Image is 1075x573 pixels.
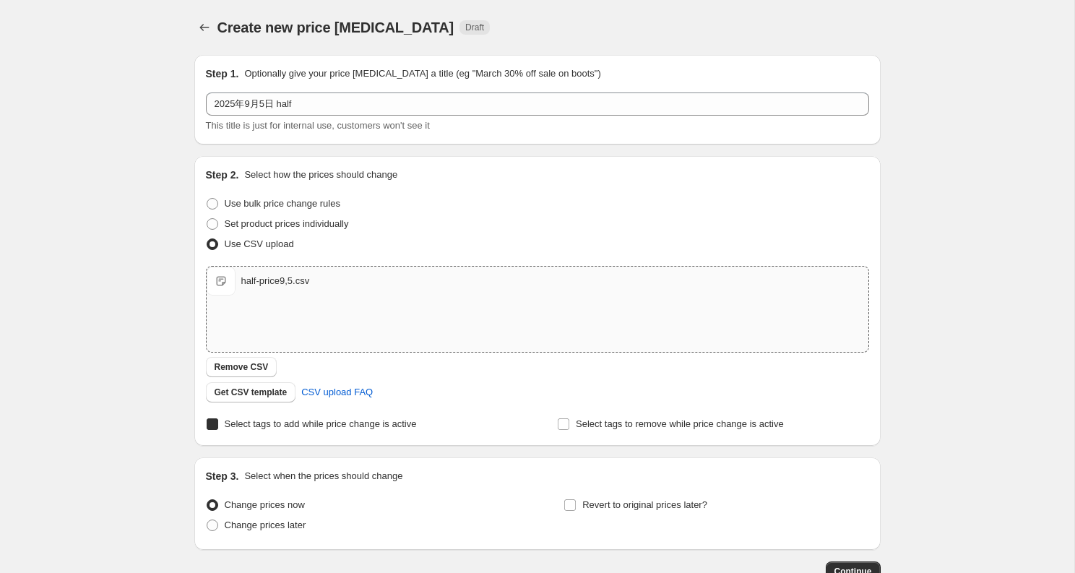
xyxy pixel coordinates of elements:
[225,418,417,429] span: Select tags to add while price change is active
[215,387,288,398] span: Get CSV template
[206,382,296,402] button: Get CSV template
[244,168,397,182] p: Select how the prices should change
[244,469,402,483] p: Select when the prices should change
[582,499,707,510] span: Revert to original prices later?
[225,218,349,229] span: Set product prices individually
[206,357,277,377] button: Remove CSV
[206,168,239,182] h2: Step 2.
[217,20,454,35] span: Create new price [MEDICAL_DATA]
[576,418,784,429] span: Select tags to remove while price change is active
[225,520,306,530] span: Change prices later
[206,92,869,116] input: 30% off holiday sale
[206,66,239,81] h2: Step 1.
[225,499,305,510] span: Change prices now
[215,361,269,373] span: Remove CSV
[206,120,430,131] span: This title is just for internal use, customers won't see it
[244,66,600,81] p: Optionally give your price [MEDICAL_DATA] a title (eg "March 30% off sale on boots")
[225,198,340,209] span: Use bulk price change rules
[241,274,310,288] div: half-price9,5.csv
[465,22,484,33] span: Draft
[293,381,381,404] a: CSV upload FAQ
[301,385,373,400] span: CSV upload FAQ
[194,17,215,38] button: Price change jobs
[206,469,239,483] h2: Step 3.
[225,238,294,249] span: Use CSV upload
